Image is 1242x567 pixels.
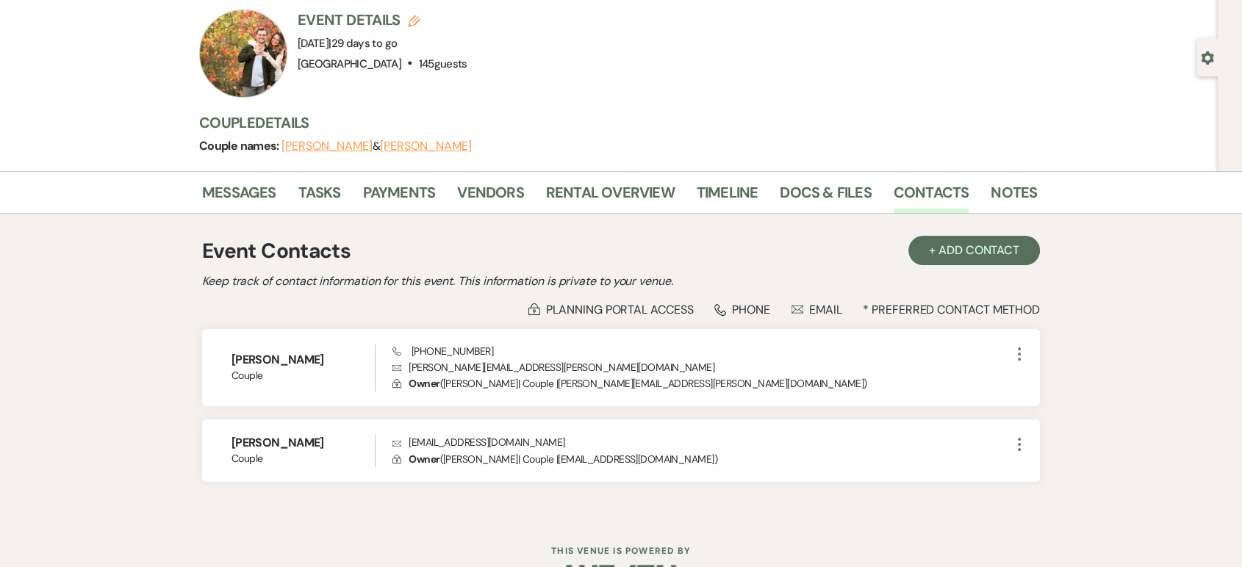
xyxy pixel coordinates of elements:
button: + Add Contact [908,236,1040,265]
h3: Couple Details [199,112,1022,133]
a: Docs & Files [780,181,871,213]
span: & [281,139,471,154]
a: Messages [202,181,276,213]
h3: Event Details [298,10,467,30]
p: ( [PERSON_NAME] | Couple | [PERSON_NAME][EMAIL_ADDRESS][PERSON_NAME][DOMAIN_NAME] ) [392,375,1011,391]
a: Vendors [457,181,523,213]
div: Email [791,302,842,317]
div: Phone [714,302,770,317]
button: [PERSON_NAME] [281,140,373,152]
a: Timeline [697,181,758,213]
h1: Event Contacts [202,236,351,267]
button: Open lead details [1201,50,1214,64]
span: Owner [409,452,439,466]
p: [EMAIL_ADDRESS][DOMAIN_NAME] [392,434,1011,450]
h2: Keep track of contact information for this event. This information is private to your venue. [202,272,1040,290]
a: Tasks [298,181,341,213]
div: Planning Portal Access [528,302,693,317]
span: [GEOGRAPHIC_DATA] [298,57,401,71]
span: 29 days to go [331,36,398,51]
div: * Preferred Contact Method [202,302,1040,317]
h6: [PERSON_NAME] [231,435,375,451]
a: Notes [991,181,1037,213]
span: | [329,36,397,51]
span: 145 guests [419,57,467,71]
span: [DATE] [298,36,397,51]
span: Owner [409,377,439,390]
span: Couple [231,451,375,466]
h6: [PERSON_NAME] [231,352,375,368]
span: Couple [231,368,375,383]
span: [PHONE_NUMBER] [392,344,493,358]
span: Couple names: [199,138,281,154]
button: [PERSON_NAME] [380,140,471,152]
p: ( [PERSON_NAME] | Couple | [EMAIL_ADDRESS][DOMAIN_NAME] ) [392,451,1011,467]
p: [PERSON_NAME][EMAIL_ADDRESS][PERSON_NAME][DOMAIN_NAME] [392,359,1011,375]
a: Rental Overview [546,181,675,213]
a: Contacts [894,181,969,213]
a: Payments [363,181,436,213]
